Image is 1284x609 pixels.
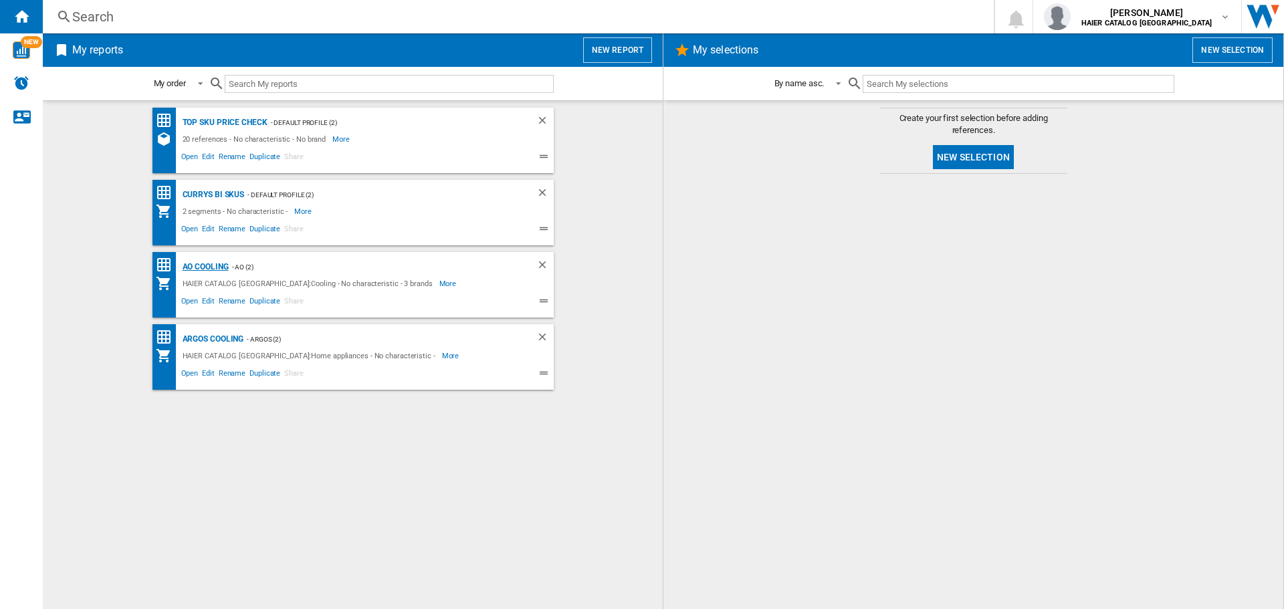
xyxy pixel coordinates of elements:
[179,259,229,275] div: AO Cooling
[244,187,509,203] div: - Default profile (2)
[442,348,461,364] span: More
[72,7,959,26] div: Search
[156,203,179,219] div: My Assortment
[200,295,217,311] span: Edit
[247,367,282,383] span: Duplicate
[179,295,201,311] span: Open
[179,114,267,131] div: Top SKU Price Check
[294,203,314,219] span: More
[217,223,247,239] span: Rename
[247,150,282,166] span: Duplicate
[282,295,306,311] span: Share
[156,329,179,346] div: Price Matrix
[247,223,282,239] span: Duplicate
[536,259,554,275] div: Delete
[267,114,510,131] div: - Default profile (2)
[217,150,247,166] span: Rename
[156,131,179,147] div: References
[1192,37,1273,63] button: New selection
[200,150,217,166] span: Edit
[243,331,509,348] div: - Argos (2)
[179,187,245,203] div: Currys BI Skus
[536,331,554,348] div: Delete
[583,37,652,63] button: New report
[70,37,126,63] h2: My reports
[536,114,554,131] div: Delete
[229,259,510,275] div: - AO (2)
[200,367,217,383] span: Edit
[863,75,1174,93] input: Search My selections
[880,112,1067,136] span: Create your first selection before adding references.
[1081,19,1212,27] b: HAIER CATALOG [GEOGRAPHIC_DATA]
[179,223,201,239] span: Open
[439,275,459,291] span: More
[933,145,1014,169] button: New selection
[179,150,201,166] span: Open
[179,275,439,291] div: HAIER CATALOG [GEOGRAPHIC_DATA]:Cooling - No characteristic - 3 brands
[217,295,247,311] span: Rename
[536,187,554,203] div: Delete
[282,223,306,239] span: Share
[774,78,825,88] div: By name asc.
[225,75,554,93] input: Search My reports
[154,78,186,88] div: My order
[200,223,217,239] span: Edit
[1081,6,1212,19] span: [PERSON_NAME]
[156,185,179,201] div: Price Matrix
[21,36,42,48] span: NEW
[179,331,244,348] div: Argos Cooling
[13,41,30,59] img: wise-card.svg
[13,75,29,91] img: alerts-logo.svg
[179,203,295,219] div: 2 segments - No characteristic -
[282,367,306,383] span: Share
[156,112,179,129] div: Price Matrix
[690,37,761,63] h2: My selections
[179,367,201,383] span: Open
[247,295,282,311] span: Duplicate
[179,131,333,147] div: 20 references - No characteristic - No brand
[156,257,179,273] div: Price Matrix
[282,150,306,166] span: Share
[332,131,352,147] span: More
[1044,3,1071,30] img: profile.jpg
[156,348,179,364] div: My Assortment
[217,367,247,383] span: Rename
[156,275,179,291] div: My Assortment
[179,348,442,364] div: HAIER CATALOG [GEOGRAPHIC_DATA]:Home appliances - No characteristic -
